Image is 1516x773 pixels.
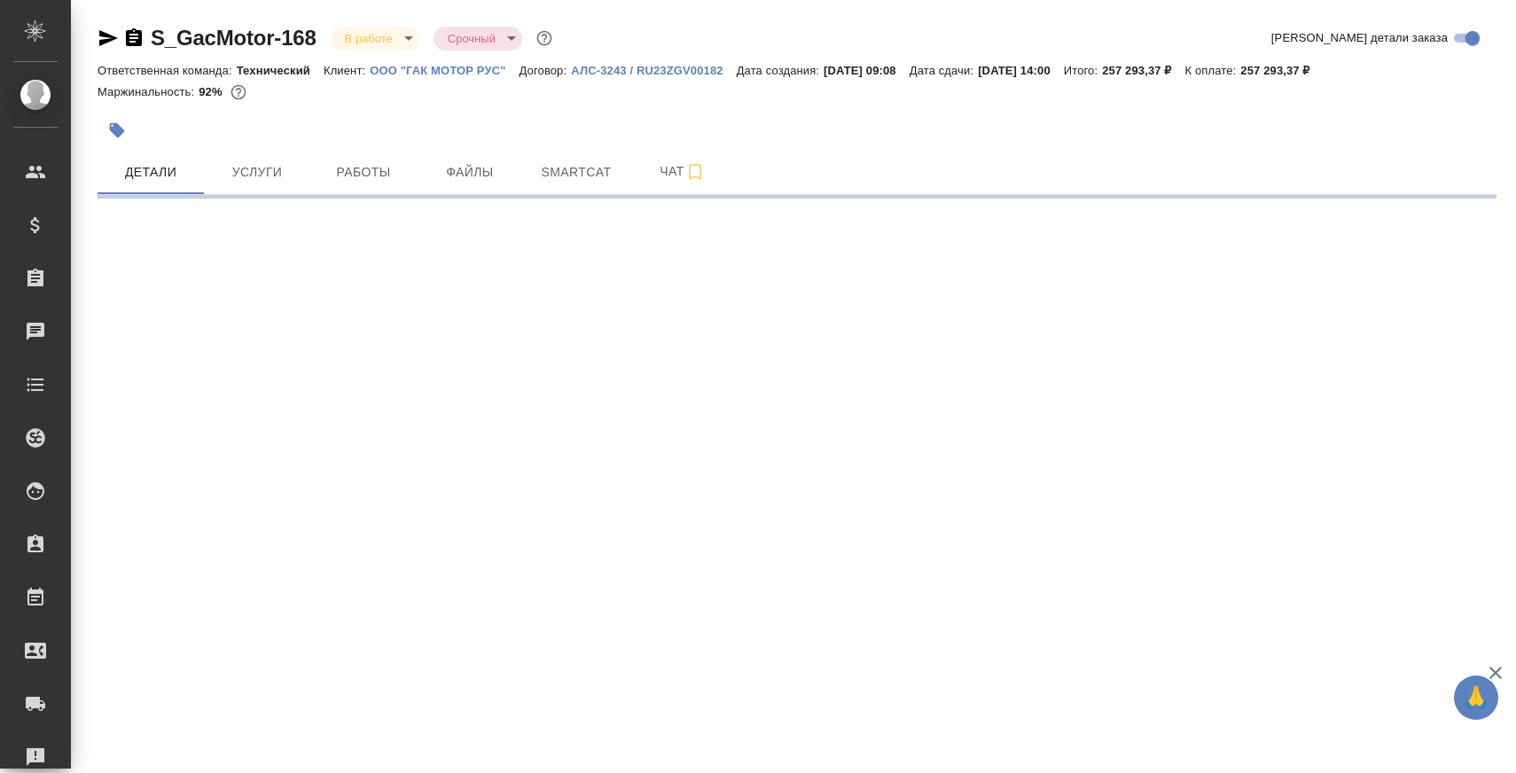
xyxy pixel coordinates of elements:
button: В работе [340,31,398,46]
p: Маржинальность: [98,85,199,98]
button: Добавить тэг [98,111,137,150]
p: ООО "ГАК МОТОР РУС" [370,64,519,77]
svg: Подписаться [684,161,706,183]
p: Договор: [520,64,572,77]
p: К оплате: [1185,64,1241,77]
button: Доп статусы указывают на важность/срочность заказа [533,27,556,50]
div: В работе [434,27,522,51]
p: 92% [199,85,226,98]
p: 257 293,37 ₽ [1102,64,1184,77]
span: Детали [108,161,193,183]
p: Ответственная команда: [98,64,237,77]
span: [PERSON_NAME] детали заказа [1271,29,1448,47]
button: 16415.20 RUB; [227,81,250,104]
p: Итого: [1064,64,1102,77]
button: Срочный [442,31,501,46]
p: 257 293,37 ₽ [1240,64,1323,77]
p: [DATE] 09:08 [824,64,910,77]
a: S_GacMotor-168 [151,26,316,50]
div: В работе [331,27,419,51]
span: Smartcat [534,161,619,183]
span: Файлы [427,161,512,183]
span: Чат [640,160,725,183]
p: [DATE] 14:00 [978,64,1064,77]
p: АЛС-3243 / RU23ZGV00182 [571,64,736,77]
button: Скопировать ссылку для ЯМессенджера [98,27,119,49]
span: 🙏 [1461,679,1491,716]
span: Услуги [215,161,300,183]
button: Скопировать ссылку [123,27,145,49]
p: Дата сдачи: [910,64,978,77]
span: Работы [321,161,406,183]
a: ООО "ГАК МОТОР РУС" [370,62,519,77]
p: Клиент: [324,64,370,77]
p: Технический [237,64,324,77]
p: Дата создания: [737,64,824,77]
button: 🙏 [1454,675,1498,720]
a: АЛС-3243 / RU23ZGV00182 [571,62,736,77]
